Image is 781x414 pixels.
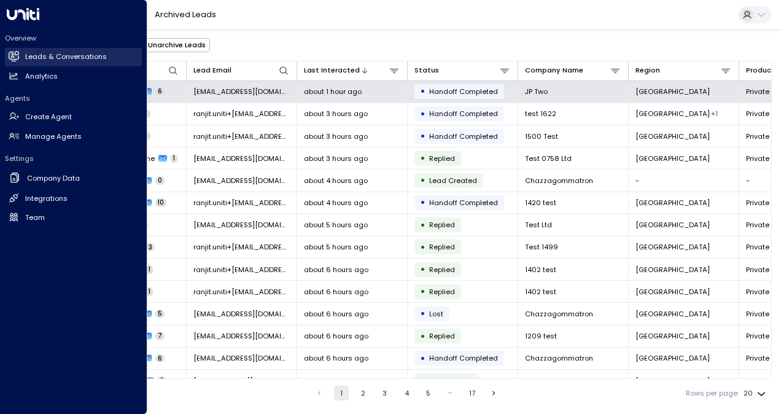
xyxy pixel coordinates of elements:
div: • [420,150,425,166]
a: Leads & Conversations [5,48,142,66]
div: • [420,372,425,389]
div: Region [635,64,660,76]
span: about 3 hours ago [304,154,368,163]
span: Replied [429,220,455,230]
span: 5 [155,310,165,318]
div: Status [414,64,439,76]
button: page 1 [334,386,349,400]
span: London [635,220,710,230]
a: Team [5,208,142,227]
span: about 4 hours ago [304,176,368,186]
h2: Team [25,213,45,223]
span: Handoff Completed [429,353,498,363]
span: robert.nogueral+3@gmail.com [193,376,290,386]
span: charlilucy@aol.com [193,309,290,319]
span: Replied [429,242,455,252]
div: Company Name [525,64,621,76]
span: Chazzagommatron [525,353,593,363]
div: • [420,106,425,122]
span: about 6 hours ago [304,331,368,341]
h2: Analytics [25,71,58,82]
div: • [420,217,425,233]
span: ranjit.uniti+1402@outlook.com [193,287,290,297]
span: Replied [429,265,455,275]
span: about 3 hours ago [304,131,368,141]
div: Lead Email [193,64,231,76]
button: Go to page 2 [356,386,370,400]
td: - [629,170,739,191]
span: test999@outlook.com [193,220,290,230]
button: Unarchive Leads [131,38,210,52]
span: London [635,87,710,96]
span: test 1622 [525,109,556,119]
span: Handoff Completed [429,87,498,96]
span: about 6 hours ago [304,265,368,275]
div: London [711,109,718,119]
span: charlilucy@aol.com [193,353,290,363]
span: Handoff Completed [429,131,498,141]
span: 1 [171,154,177,163]
span: Replied [429,287,455,297]
span: ranjit.uniti+1499@outlook.com [193,242,290,252]
div: • [420,172,425,189]
div: Status [414,64,511,76]
nav: pagination navigation [311,386,502,400]
span: Test 0758 Ltd [525,154,572,163]
span: 1402 test [525,287,556,297]
div: • [420,283,425,300]
span: Lead Created [429,176,477,186]
span: London [635,154,710,163]
span: 10 [155,198,166,207]
h2: Integrations [25,193,68,204]
a: Create Agent [5,108,142,127]
div: • [420,261,425,278]
span: London [635,242,710,252]
span: Handoff Completed [429,198,498,208]
span: JP Two [525,87,548,96]
span: about 7 hours ago [304,376,367,386]
span: ranjit.uniti+1420@outlook.com [193,198,290,208]
span: Leeds [635,109,710,119]
span: 1420 test [525,198,556,208]
div: • [420,305,425,322]
div: • [420,83,425,100]
span: London [635,376,710,386]
div: Company Name [525,64,583,76]
h2: Manage Agents [25,131,82,142]
h2: Overview [5,33,142,43]
span: 0 [155,176,165,185]
span: Following Up [429,376,473,386]
span: London [635,287,710,297]
span: Chazzagommatron [525,176,593,186]
div: Last Interacted [304,64,360,76]
span: tog [525,376,537,386]
span: 1209 test [525,331,557,341]
span: Test 1499 [525,242,558,252]
span: London [635,265,710,275]
a: Company Data [5,168,142,189]
div: 20 [744,386,768,401]
span: London [635,309,710,319]
a: Analytics [5,67,142,85]
button: Go to page 17 [465,386,480,400]
h2: Agents [5,93,142,103]
span: about 6 hours ago [304,353,368,363]
span: about 5 hours ago [304,220,368,230]
span: Replied [429,154,455,163]
span: ranjit.uniti+1403@outlook.com [193,265,290,275]
span: Chazzagommatron [525,309,593,319]
span: London [635,131,710,141]
div: • [420,350,425,367]
a: Integrations [5,189,142,208]
span: about 1 hour ago [304,87,362,96]
div: Last Interacted [304,64,400,76]
h2: Leads & Conversations [25,52,107,62]
span: rkbrainch@live.co.uk [193,154,290,163]
span: ranjit.uniti+32@outlook.com [193,109,290,119]
div: • [420,239,425,256]
span: London [635,353,710,363]
button: Go to next page [487,386,502,400]
span: about 6 hours ago [304,309,368,319]
span: London [635,331,710,341]
span: about 5 hours ago [304,242,368,252]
